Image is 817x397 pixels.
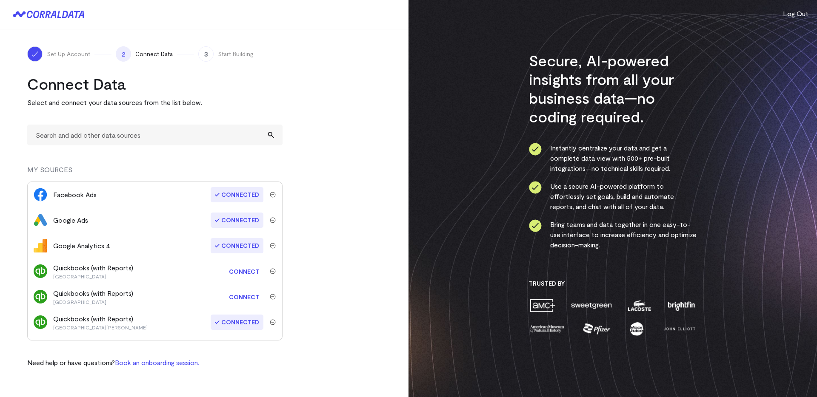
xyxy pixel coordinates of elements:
[31,50,39,58] img: ico-check-white-5ff98cb1.svg
[115,358,199,366] a: Book an onboarding session.
[225,289,263,305] a: Connect
[666,298,697,313] img: brightfin-a251e171.png
[53,288,133,305] div: Quickbooks (with Reports)
[627,298,652,313] img: lacoste-7a6b0538.png
[529,219,697,250] li: Bring teams and data together in one easy-to-use interface to increase efficiency and optimize de...
[27,164,283,181] div: MY SOURCES
[529,143,697,173] li: Instantly centralize your data and get a complete data view with 500+ pre-built integrations—no t...
[529,298,556,313] img: amc-0b11a8f1.png
[116,46,131,62] span: 2
[783,9,808,19] button: Log Out
[27,97,283,108] p: Select and connect your data sources from the list below.
[198,46,214,62] span: 3
[53,314,148,331] div: Quickbooks (with Reports)
[270,268,276,274] img: trash-40e54a27.svg
[529,51,697,126] h3: Secure, AI-powered insights from all your business data—no coding required.
[529,321,566,336] img: amnh-5afada46.png
[27,74,283,93] h2: Connect Data
[529,181,542,194] img: ico-check-circle-4b19435c.svg
[27,357,199,368] p: Need help or have questions?
[53,241,110,251] div: Google Analytics 4
[53,324,148,331] p: [GEOGRAPHIC_DATA][PERSON_NAME]
[582,321,611,336] img: pfizer-e137f5fc.png
[34,315,47,329] img: quickbooks-67797952.svg
[34,290,47,303] img: quickbooks-67797952.svg
[34,188,47,201] img: facebook_ads-56946ca1.svg
[211,238,263,253] span: Connected
[27,125,283,145] input: Search and add other data sources
[34,239,47,252] img: google_analytics_4-4ee20295.svg
[211,315,263,330] span: Connected
[218,50,254,58] span: Start Building
[47,50,90,58] span: Set Up Account
[529,181,697,212] li: Use a secure AI-powered platform to effortlessly set goals, build and automate reports, and chat ...
[225,264,263,279] a: Connect
[570,298,613,313] img: sweetgreen-1d1fb32c.png
[211,187,263,202] span: Connected
[662,321,697,336] img: john-elliott-25751c40.png
[34,264,47,278] img: quickbooks-67797952.svg
[53,263,133,280] div: Quickbooks (with Reports)
[53,298,133,305] p: [GEOGRAPHIC_DATA]
[270,294,276,300] img: trash-40e54a27.svg
[53,273,133,280] p: [GEOGRAPHIC_DATA]
[529,143,542,156] img: ico-check-circle-4b19435c.svg
[270,217,276,223] img: trash-40e54a27.svg
[529,219,542,232] img: ico-check-circle-4b19435c.svg
[529,280,697,287] h3: Trusted By
[34,213,47,227] img: google_ads-c8121f33.png
[270,319,276,325] img: trash-40e54a27.svg
[211,213,263,228] span: Connected
[270,243,276,249] img: trash-40e54a27.svg
[628,321,645,336] img: moon-juice-c312e729.png
[135,50,173,58] span: Connect Data
[270,192,276,198] img: trash-40e54a27.svg
[53,215,88,225] div: Google Ads
[53,190,97,200] div: Facebook Ads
